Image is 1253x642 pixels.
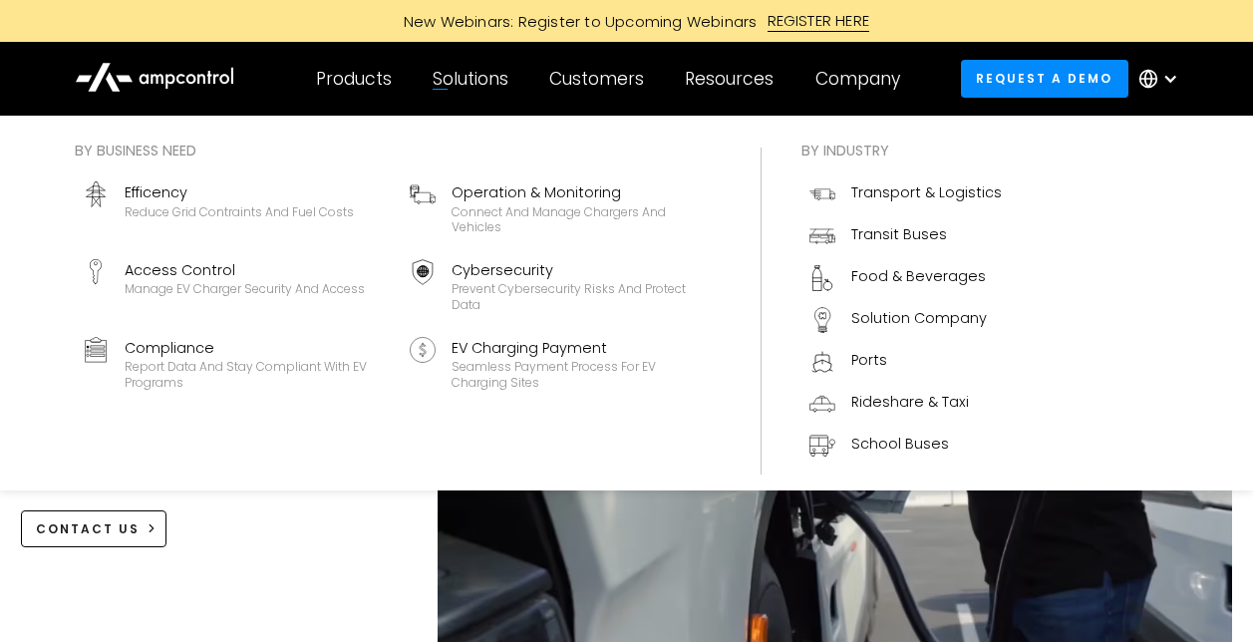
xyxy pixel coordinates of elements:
div: School Buses [851,433,949,455]
div: Operation & Monitoring [452,181,713,203]
a: New Webinars: Register to Upcoming WebinarsREGISTER HERE [178,10,1076,32]
div: Company [815,68,900,90]
a: Transport & Logistics [801,173,1010,215]
div: Efficency [125,181,354,203]
div: By business need [75,140,721,161]
div: Report data and stay compliant with EV programs [125,359,386,390]
div: Transit Buses [851,223,947,245]
div: Connect and manage chargers and vehicles [452,204,713,235]
div: Access Control [125,259,365,281]
a: EV Charging PaymentSeamless Payment Process for EV Charging Sites [402,329,721,399]
a: Access ControlManage EV charger security and access [75,251,394,321]
div: Rideshare & Taxi [851,391,969,413]
div: Products [316,68,392,90]
a: Operation & MonitoringConnect and manage chargers and vehicles [402,173,721,243]
div: By industry [801,140,1010,161]
div: Cybersecurity [452,259,713,281]
div: Customers [549,68,644,90]
a: Food & Beverages [801,257,1010,299]
a: CybersecurityPrevent cybersecurity risks and protect data [402,251,721,321]
div: Solution Company [851,307,987,329]
a: Request a demo [961,60,1128,97]
div: Solutions [433,68,508,90]
div: Compliance [125,337,386,359]
div: Prevent cybersecurity risks and protect data [452,281,713,312]
a: Solution Company [801,299,1010,341]
div: REGISTER HERE [768,10,870,32]
div: EV Charging Payment [452,337,713,359]
div: Food & Beverages [851,265,986,287]
a: Rideshare & Taxi [801,383,1010,425]
div: New Webinars: Register to Upcoming Webinars [384,11,768,32]
div: Resources [685,68,774,90]
a: CONTACT US [21,510,167,547]
a: Transit Buses [801,215,1010,257]
div: Reduce grid contraints and fuel costs [125,204,354,220]
a: EfficencyReduce grid contraints and fuel costs [75,173,394,243]
a: ComplianceReport data and stay compliant with EV programs [75,329,394,399]
a: School Buses [801,425,1010,467]
div: Seamless Payment Process for EV Charging Sites [452,359,713,390]
div: CONTACT US [36,520,140,538]
div: Manage EV charger security and access [125,281,365,297]
div: Transport & Logistics [851,181,1002,203]
a: Ports [801,341,1010,383]
div: Ports [851,349,887,371]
